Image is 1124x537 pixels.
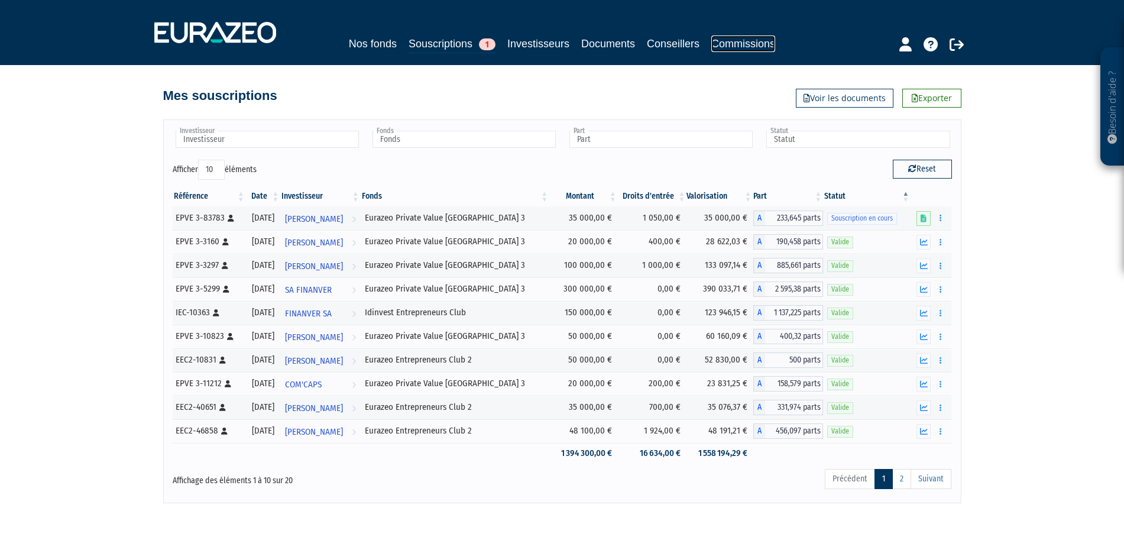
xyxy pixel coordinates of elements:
[686,348,753,372] td: 52 830,00 €
[549,325,617,348] td: 50 000,00 €
[686,186,753,206] th: Valorisation: activer pour trier la colonne par ordre croissant
[753,211,765,226] span: A
[753,329,824,344] div: A - Eurazeo Private Value Europe 3
[686,230,753,254] td: 28 622,03 €
[618,277,687,301] td: 0,00 €
[285,255,343,277] span: [PERSON_NAME]
[827,331,853,342] span: Valide
[549,277,617,301] td: 300 000,00 €
[686,325,753,348] td: 60 160,09 €
[280,206,361,230] a: [PERSON_NAME]
[753,376,765,392] span: A
[827,284,853,295] span: Valide
[753,305,765,321] span: A
[827,379,853,390] span: Valide
[250,259,276,271] div: [DATE]
[549,396,617,419] td: 35 000,00 €
[753,400,824,415] div: A - Eurazeo Entrepreneurs Club 2
[753,186,824,206] th: Part: activer pour trier la colonne par ordre croissant
[280,419,361,443] a: [PERSON_NAME]
[176,259,242,271] div: EPVE 3-3297
[352,232,356,254] i: Voir l'investisseur
[686,372,753,396] td: 23 831,25 €
[549,230,617,254] td: 20 000,00 €
[280,186,361,206] th: Investisseur: activer pour trier la colonne par ordre croissant
[892,469,911,489] a: 2
[893,160,952,179] button: Reset
[549,301,617,325] td: 150 000,00 €
[618,348,687,372] td: 0,00 €
[250,283,276,295] div: [DATE]
[753,234,824,250] div: A - Eurazeo Private Value Europe 3
[479,38,495,50] span: 1
[352,421,356,443] i: Voir l'investisseur
[618,230,687,254] td: 400,00 €
[753,352,765,368] span: A
[618,372,687,396] td: 200,00 €
[618,254,687,277] td: 1 000,00 €
[647,35,699,52] a: Conseillers
[176,401,242,413] div: EEC2-40651
[176,377,242,390] div: EPVE 3-11212
[549,206,617,230] td: 35 000,00 €
[765,352,824,368] span: 500 parts
[365,235,546,248] div: Eurazeo Private Value [GEOGRAPHIC_DATA] 3
[280,301,361,325] a: FINANVER SA
[228,215,234,222] i: [Français] Personne physique
[280,254,361,277] a: [PERSON_NAME]
[549,419,617,443] td: 48 100,00 €
[285,374,322,396] span: COM'CAPS
[753,234,765,250] span: A
[911,469,951,489] a: Suivant
[280,230,361,254] a: [PERSON_NAME]
[225,380,231,387] i: [Français] Personne physique
[827,308,853,319] span: Valide
[352,350,356,372] i: Voir l'investisseur
[823,186,911,206] th: Statut : activer pour trier la colonne par ordre d&eacute;croissant
[198,160,225,180] select: Afficheréléments
[409,35,495,54] a: Souscriptions1
[827,426,853,437] span: Valide
[765,282,824,297] span: 2 595,38 parts
[581,35,635,52] a: Documents
[765,258,824,273] span: 885,661 parts
[549,372,617,396] td: 20 000,00 €
[219,404,226,411] i: [Français] Personne physique
[618,396,687,419] td: 700,00 €
[352,303,356,325] i: Voir l'investisseur
[753,282,765,297] span: A
[549,254,617,277] td: 100 000,00 €
[365,330,546,342] div: Eurazeo Private Value [GEOGRAPHIC_DATA] 3
[1106,54,1119,160] p: Besoin d'aide ?
[173,160,257,180] label: Afficher éléments
[618,419,687,443] td: 1 924,00 €
[365,306,546,319] div: Idinvest Entrepreneurs Club
[176,354,242,366] div: EEC2-10831
[827,237,853,248] span: Valide
[753,329,765,344] span: A
[753,258,765,273] span: A
[250,235,276,248] div: [DATE]
[765,305,824,321] span: 1 137,225 parts
[618,186,687,206] th: Droits d'entrée: activer pour trier la colonne par ordre croissant
[753,305,824,321] div: A - Idinvest Entrepreneurs Club
[246,186,280,206] th: Date: activer pour trier la colonne par ordre croissant
[285,326,343,348] span: [PERSON_NAME]
[285,421,343,443] span: [PERSON_NAME]
[352,326,356,348] i: Voir l'investisseur
[765,400,824,415] span: 331,974 parts
[618,325,687,348] td: 0,00 €
[223,286,229,293] i: [Français] Personne physique
[176,212,242,224] div: EPVE 3-83783
[365,401,546,413] div: Eurazeo Entrepreneurs Club 2
[250,306,276,319] div: [DATE]
[753,423,824,439] div: A - Eurazeo Entrepreneurs Club 2
[213,309,219,316] i: [Français] Personne physique
[753,258,824,273] div: A - Eurazeo Private Value Europe 3
[753,282,824,297] div: A - Eurazeo Private Value Europe 3
[250,212,276,224] div: [DATE]
[250,377,276,390] div: [DATE]
[827,213,897,224] span: Souscription en cours
[827,355,853,366] span: Valide
[765,211,824,226] span: 233,645 parts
